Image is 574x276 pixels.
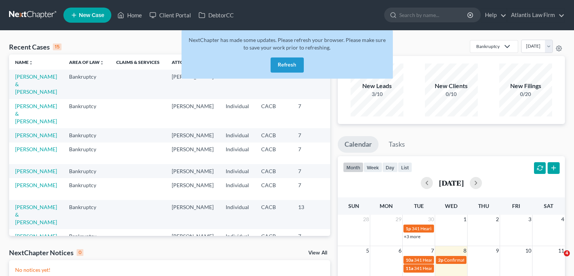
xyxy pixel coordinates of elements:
button: day [382,162,398,172]
span: 29 [395,215,402,224]
i: unfold_more [100,60,104,65]
td: Individual [220,229,255,243]
span: 8 [463,246,467,255]
div: NextChapter Notices [9,248,83,257]
span: 28 [362,215,370,224]
td: CACB [255,229,292,243]
span: 341 Hearing for [PERSON_NAME] [412,226,479,231]
div: 3/10 [351,90,403,98]
a: [PERSON_NAME] [15,182,57,188]
span: 4 [560,215,565,224]
span: 11a [406,265,413,271]
td: [PERSON_NAME] [166,70,220,99]
span: Wed [445,203,457,209]
span: 5 [365,246,370,255]
a: [PERSON_NAME] [15,168,57,174]
td: Bankruptcy [63,99,110,128]
td: Individual [220,128,255,142]
span: 2 [495,215,500,224]
td: Bankruptcy [63,229,110,243]
span: Mon [380,203,393,209]
span: Sun [348,203,359,209]
td: Bankruptcy [63,164,110,178]
td: CACB [255,164,292,178]
span: 341 Hearing for [PERSON_NAME] & [PERSON_NAME] [414,265,522,271]
td: [PERSON_NAME] [166,143,220,164]
div: New Clients [425,82,478,90]
a: Help [481,8,506,22]
td: Individual [220,178,255,200]
td: 6:25-bk-16678-RB [330,143,366,164]
a: [PERSON_NAME] [15,146,57,152]
td: Individual [220,164,255,178]
td: 7 [292,164,330,178]
td: CACB [255,143,292,164]
a: Home [114,8,146,22]
td: Individual [220,99,255,128]
span: NextChapter has made some updates. Please refresh your browser. Please make sure to save your wor... [189,37,386,51]
td: 13 [292,200,330,229]
td: Individual [220,143,255,164]
td: Bankruptcy [63,128,110,142]
span: Sat [544,203,553,209]
h2: [DATE] [439,179,464,187]
td: CACB [255,128,292,142]
a: [PERSON_NAME] & [PERSON_NAME] [15,103,57,124]
span: 10 [525,246,532,255]
div: New Filings [499,82,552,90]
a: DebtorCC [195,8,237,22]
td: 7 [292,143,330,164]
div: 15 [53,43,62,50]
span: 3 [528,215,532,224]
a: Tasks [382,136,412,153]
div: Bankruptcy [476,43,500,50]
a: Atlantis Law Firm [507,8,565,22]
button: month [343,162,363,172]
a: Nameunfold_more [15,59,33,65]
iframe: Intercom live chat [548,250,566,268]
div: New Leads [351,82,403,90]
td: [PERSON_NAME] [166,229,220,243]
div: Recent Cases [9,42,62,51]
span: 2p [438,257,443,263]
span: 30 [427,215,435,224]
a: Area of Lawunfold_more [69,59,104,65]
td: [PERSON_NAME] [166,200,220,229]
td: CACB [255,99,292,128]
a: [PERSON_NAME] [15,132,57,138]
span: 6 [398,246,402,255]
td: [PERSON_NAME] [166,178,220,200]
span: 1 [463,215,467,224]
button: Refresh [271,57,304,73]
span: New Case [79,12,104,18]
td: 6:25-bk-14097-RB [330,178,366,200]
div: 0 [77,249,83,256]
a: View All [308,250,327,256]
a: Calendar [338,136,379,153]
td: Bankruptcy [63,178,110,200]
span: Thu [478,203,489,209]
td: CACB [255,200,292,229]
span: Fri [512,203,520,209]
button: week [363,162,382,172]
td: 7 [292,128,330,142]
td: 7 [292,99,330,128]
button: list [398,162,412,172]
td: [PERSON_NAME] [166,164,220,178]
a: [PERSON_NAME] & [PERSON_NAME] [15,204,57,225]
a: Attorneyunfold_more [172,59,200,65]
span: 11 [557,246,565,255]
input: Search by name... [399,8,468,22]
div: 0/10 [425,90,478,98]
td: [PERSON_NAME] [166,99,220,128]
th: Claims & Services [110,54,166,70]
a: Client Portal [146,8,195,22]
span: 341 Hearing for [PERSON_NAME] [414,257,482,263]
span: 1p [406,226,411,231]
a: [PERSON_NAME] & [PERSON_NAME] [15,73,57,95]
span: Tue [414,203,424,209]
span: 7 [430,246,435,255]
i: unfold_more [29,60,33,65]
td: Individual [220,200,255,229]
p: No notices yet! [15,266,324,274]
